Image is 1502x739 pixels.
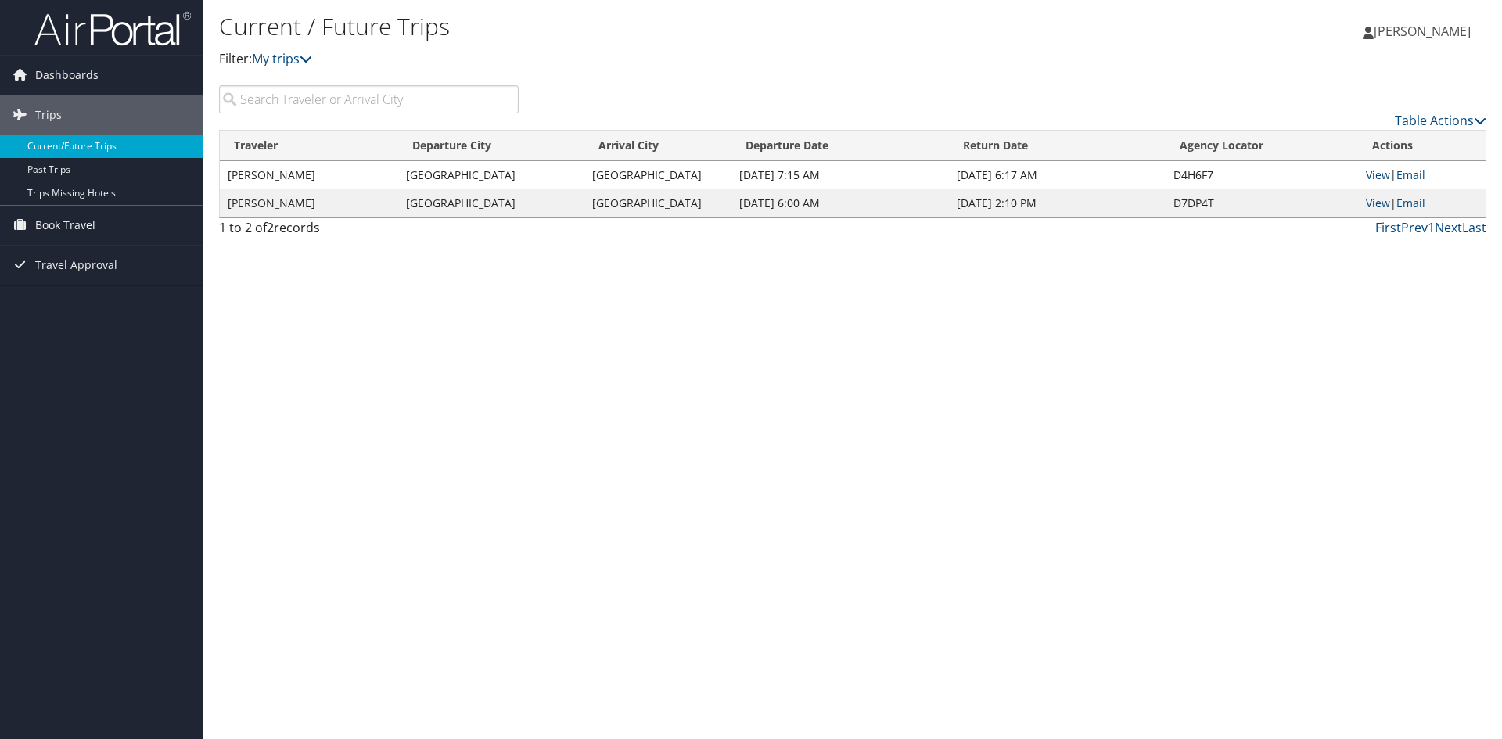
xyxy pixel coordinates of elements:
span: [PERSON_NAME] [1374,23,1471,40]
a: View [1366,167,1390,182]
a: Table Actions [1395,112,1486,129]
td: | [1358,189,1486,217]
th: Return Date: activate to sort column ascending [949,131,1166,161]
span: Book Travel [35,206,95,245]
td: D7DP4T [1166,189,1358,217]
a: First [1375,219,1401,236]
th: Arrival City: activate to sort column ascending [584,131,732,161]
a: Email [1396,196,1425,210]
td: D4H6F7 [1166,161,1358,189]
td: | [1358,161,1486,189]
a: Next [1435,219,1462,236]
td: [DATE] 7:15 AM [731,161,948,189]
a: Last [1462,219,1486,236]
td: [DATE] 6:17 AM [949,161,1166,189]
div: 1 to 2 of records [219,218,519,245]
td: [GEOGRAPHIC_DATA] [398,161,584,189]
th: Traveler: activate to sort column ascending [220,131,398,161]
a: 1 [1428,219,1435,236]
a: [PERSON_NAME] [1363,8,1486,55]
span: Trips [35,95,62,135]
th: Agency Locator: activate to sort column ascending [1166,131,1358,161]
th: Actions [1358,131,1486,161]
td: [GEOGRAPHIC_DATA] [584,161,732,189]
td: [GEOGRAPHIC_DATA] [398,189,584,217]
input: Search Traveler or Arrival City [219,85,519,113]
span: 2 [267,219,274,236]
p: Filter: [219,49,1064,70]
a: Prev [1401,219,1428,236]
td: [GEOGRAPHIC_DATA] [584,189,732,217]
a: Email [1396,167,1425,182]
span: Travel Approval [35,246,117,285]
span: Dashboards [35,56,99,95]
td: [PERSON_NAME] [220,189,398,217]
td: [PERSON_NAME] [220,161,398,189]
img: airportal-logo.png [34,10,191,47]
th: Departure City: activate to sort column ascending [398,131,584,161]
a: View [1366,196,1390,210]
td: [DATE] 6:00 AM [731,189,948,217]
td: [DATE] 2:10 PM [949,189,1166,217]
h1: Current / Future Trips [219,10,1064,43]
th: Departure Date: activate to sort column descending [731,131,948,161]
a: My trips [252,50,312,67]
